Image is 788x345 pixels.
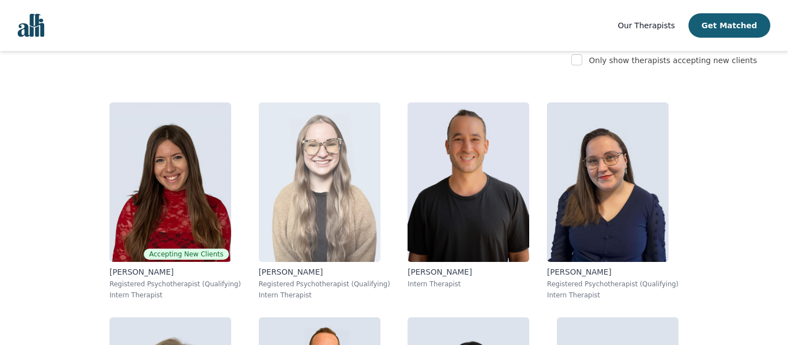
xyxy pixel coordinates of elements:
p: [PERSON_NAME] [259,266,390,277]
p: [PERSON_NAME] [547,266,679,277]
img: alli logo [18,14,44,37]
p: Registered Psychotherapist (Qualifying) [109,280,241,289]
img: Alisha_Levine [109,102,231,262]
p: [PERSON_NAME] [408,266,529,277]
p: Intern Therapist [109,291,241,300]
span: Our Therapists [618,21,675,30]
a: Our Therapists [618,19,675,32]
p: Intern Therapist [408,280,529,289]
a: Kavon_Banejad[PERSON_NAME]Intern Therapist [399,94,538,308]
p: Intern Therapist [547,291,679,300]
p: Intern Therapist [259,291,390,300]
a: Alisha_LevineAccepting New Clients[PERSON_NAME]Registered Psychotherapist (Qualifying)Intern Ther... [101,94,250,308]
span: Accepting New Clients [144,249,229,260]
a: Vanessa_McCulloch[PERSON_NAME]Registered Psychotherapist (Qualifying)Intern Therapist [538,94,687,308]
p: Registered Psychotherapist (Qualifying) [547,280,679,289]
img: Vanessa_McCulloch [547,102,669,262]
img: Kavon_Banejad [408,102,529,262]
p: [PERSON_NAME] [109,266,241,277]
button: Get Matched [688,13,770,38]
label: Only show therapists accepting new clients [589,56,757,65]
img: Faith_Woodley [259,102,380,262]
a: Faith_Woodley[PERSON_NAME]Registered Psychotherapist (Qualifying)Intern Therapist [250,94,399,308]
p: Registered Psychotherapist (Qualifying) [259,280,390,289]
